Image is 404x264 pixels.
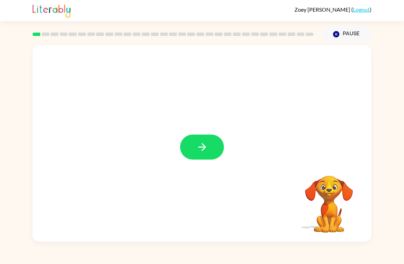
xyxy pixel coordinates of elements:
img: Literably [33,3,71,18]
div: ( ) [294,6,371,13]
button: Pause [322,26,371,42]
span: Zoey [PERSON_NAME] [294,6,351,13]
a: Logout [353,6,370,13]
video: Your browser must support playing .mp4 files to use Literably. Please try using another browser. [295,165,363,234]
